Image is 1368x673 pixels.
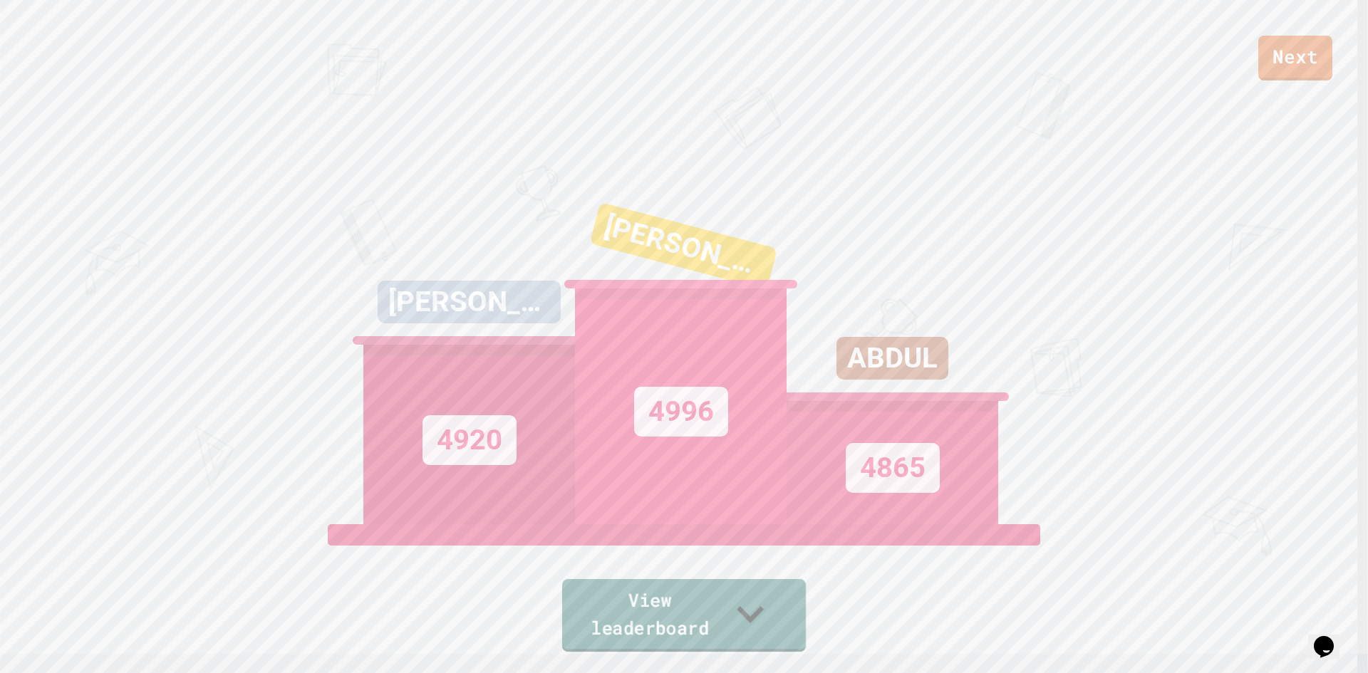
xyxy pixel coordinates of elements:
[589,202,777,290] div: [PERSON_NAME]
[836,337,948,380] div: ABDUL
[1308,616,1354,659] iframe: chat widget
[562,579,806,652] a: View leaderboard
[634,387,728,437] div: 4996
[423,415,517,465] div: 4920
[846,443,940,493] div: 4865
[1258,36,1332,80] a: Next
[378,281,561,323] div: [PERSON_NAME]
